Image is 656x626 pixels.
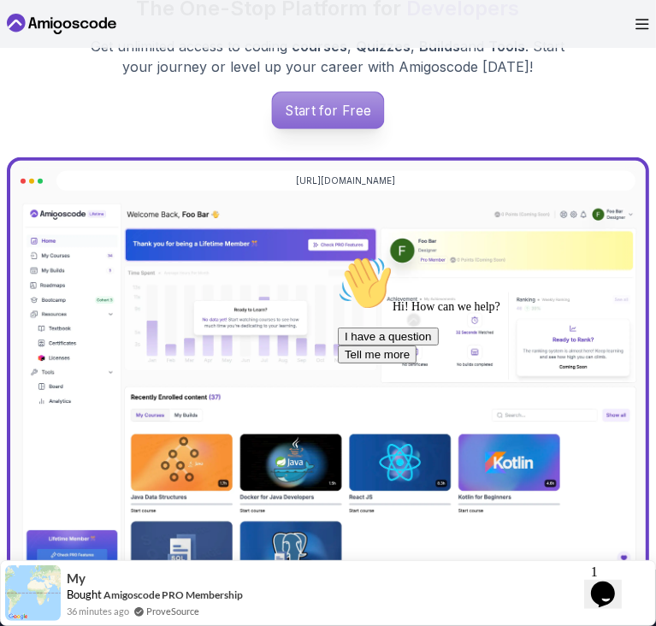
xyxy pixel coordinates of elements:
button: Open Menu [635,19,649,30]
p: Get unlimited access to coding , , and . Start your journey or level up your career with Amigosco... [82,36,575,77]
span: 36 minutes ago [67,604,129,618]
img: dashboard [17,201,639,575]
button: Tell me more [7,97,86,115]
iframe: chat widget [331,249,639,549]
img: :wave: [7,7,62,62]
span: My [67,571,86,586]
p: Start for Free [272,92,383,128]
iframe: chat widget [584,558,639,609]
span: Hi! How can we help? [7,51,169,64]
button: I have a question [7,79,108,97]
img: provesource social proof notification image [5,565,61,621]
a: [URL][DOMAIN_NAME] [297,174,396,187]
a: Start for Free [271,92,384,129]
a: ProveSource [146,604,199,618]
div: 👋Hi! How can we help?I have a questionTell me more [7,7,315,115]
span: Bought [67,588,102,601]
a: Amigoscode PRO Membership [103,588,243,601]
